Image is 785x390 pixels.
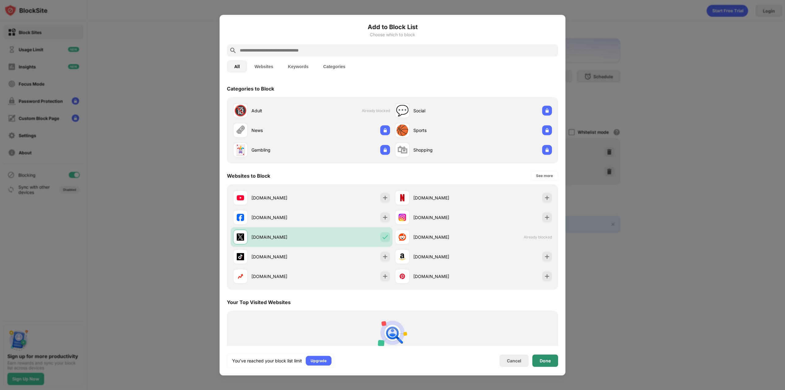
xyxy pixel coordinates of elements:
img: personal-suggestions.svg [378,318,407,347]
div: Adult [251,107,312,114]
button: All [227,60,247,72]
div: Upgrade [311,357,327,364]
div: Social [413,107,473,114]
div: [DOMAIN_NAME] [251,214,312,221]
div: 🗞 [235,124,246,137]
div: [DOMAIN_NAME] [413,273,473,280]
img: search.svg [229,47,237,54]
button: Keywords [281,60,316,72]
img: favicons [399,194,406,201]
button: Categories [316,60,353,72]
div: 🔞 [234,104,247,117]
div: 💬 [396,104,409,117]
img: favicons [399,233,406,241]
div: Choose which to block [227,32,558,37]
div: [DOMAIN_NAME] [251,273,312,280]
div: Your Top Visited Websites [227,299,291,305]
img: favicons [399,214,406,221]
img: favicons [237,233,244,241]
div: [DOMAIN_NAME] [251,195,312,201]
img: favicons [237,272,244,280]
div: Gambling [251,147,312,153]
div: Sports [413,127,473,133]
img: favicons [237,253,244,260]
div: [DOMAIN_NAME] [413,195,473,201]
div: [DOMAIN_NAME] [413,234,473,240]
div: Shopping [413,147,473,153]
img: favicons [399,253,406,260]
div: Cancel [507,358,521,363]
span: Already blocked [362,108,390,113]
button: Websites [247,60,281,72]
div: 🛍 [397,144,408,156]
div: Websites to Block [227,172,270,179]
div: [DOMAIN_NAME] [251,234,312,240]
h6: Add to Block List [227,22,558,31]
img: favicons [399,272,406,280]
div: News [251,127,312,133]
div: Done [540,358,551,363]
div: [DOMAIN_NAME] [413,253,473,260]
div: [DOMAIN_NAME] [251,253,312,260]
span: Already blocked [524,235,552,239]
div: [DOMAIN_NAME] [413,214,473,221]
div: See more [536,172,553,179]
div: 🃏 [234,144,247,156]
img: favicons [237,194,244,201]
div: You’ve reached your block list limit [232,357,302,364]
img: favicons [237,214,244,221]
div: Categories to Block [227,85,274,91]
div: 🏀 [396,124,409,137]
